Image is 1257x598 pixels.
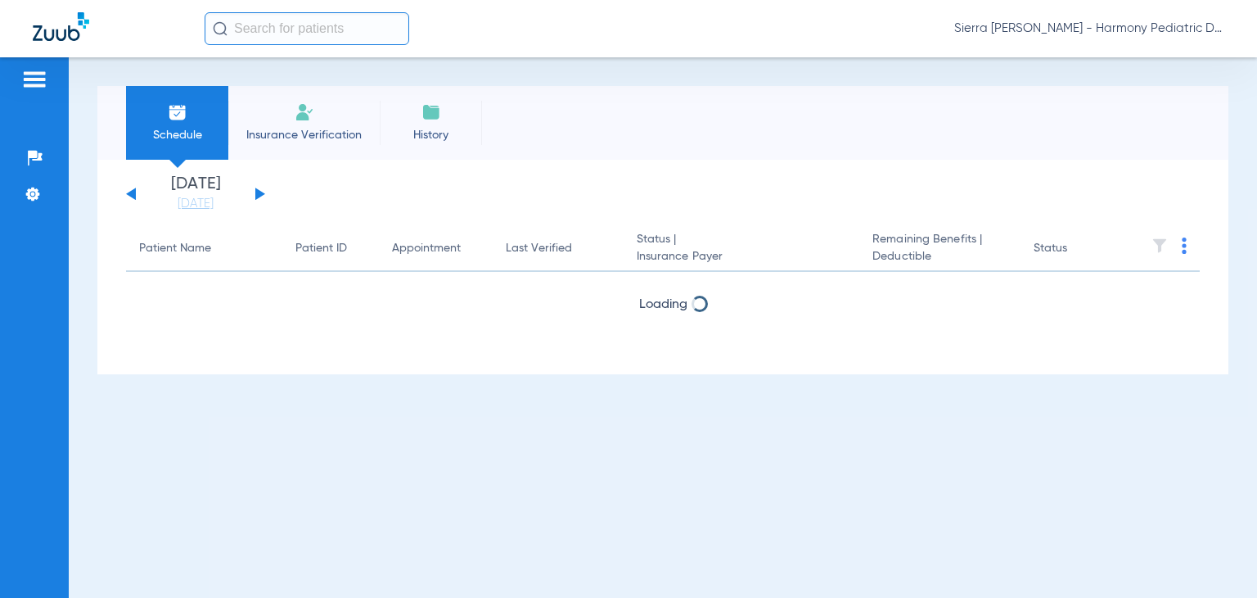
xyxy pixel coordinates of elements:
img: History [421,102,441,122]
div: Last Verified [506,240,572,257]
div: Appointment [392,240,480,257]
span: Sierra [PERSON_NAME] - Harmony Pediatric Dentistry [PERSON_NAME] [954,20,1224,37]
div: Appointment [392,240,461,257]
div: Patient Name [139,240,269,257]
div: Patient ID [295,240,347,257]
img: Search Icon [213,21,228,36]
div: Last Verified [506,240,610,257]
a: [DATE] [146,196,245,212]
div: Patient ID [295,240,366,257]
img: Manual Insurance Verification [295,102,314,122]
img: Schedule [168,102,187,122]
img: group-dot-blue.svg [1182,238,1187,254]
th: Status | [624,226,860,272]
th: Status [1020,226,1131,272]
img: hamburger-icon [21,70,47,89]
span: Insurance Payer [637,248,847,265]
span: Loading [639,298,687,311]
div: Patient Name [139,240,211,257]
img: Zuub Logo [33,12,89,41]
li: [DATE] [146,176,245,212]
span: History [392,127,470,143]
input: Search for patients [205,12,409,45]
img: filter.svg [1151,238,1168,254]
span: Insurance Verification [241,127,367,143]
th: Remaining Benefits | [859,226,1020,272]
span: Schedule [138,127,216,143]
span: Loading [639,342,687,355]
span: Deductible [872,248,1007,265]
